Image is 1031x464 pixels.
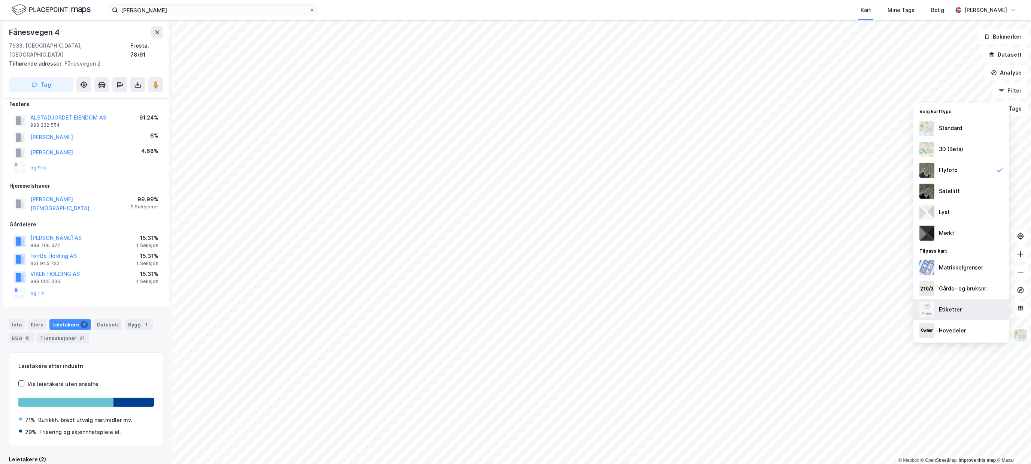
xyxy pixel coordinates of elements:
[9,60,64,67] span: Tilhørende adresser:
[18,362,154,371] div: Leietakere etter industri
[939,145,963,154] div: 3D (Beta)
[913,104,1009,118] div: Velg karttype
[30,122,60,128] div: 998 232 554
[131,195,158,204] div: 99.99%
[919,260,934,275] img: cadastreBorders.cfe08de4b5ddd52a10de.jpeg
[136,251,158,260] div: 15.31%
[919,205,934,220] img: luj3wr1y2y3+OchiMxRmMxRlscgabnMEmZ7DJGWxyBpucwSZnsMkZbHIGm5zBJmewyRlscgabnMEmZ7DJGWxyBpucwSZnsMkZ...
[9,319,25,330] div: Info
[985,65,1028,80] button: Analyse
[939,305,962,314] div: Etiketter
[38,416,133,425] div: Butikkh. bredt utvalg nær.midler mv.
[939,208,950,217] div: Lyst
[9,100,163,109] div: Festere
[993,101,1028,116] button: Tags
[939,284,987,293] div: Gårds- og bruksnr.
[9,77,73,92] button: Tag
[142,321,150,328] div: 1
[136,260,158,266] div: 1 Seksjon
[139,113,158,122] div: 61.24%
[136,278,158,284] div: 1 Seksjon
[30,278,60,284] div: 989 005 006
[939,187,960,196] div: Satellitt
[9,333,34,343] div: ESG
[964,6,1007,15] div: [PERSON_NAME]
[939,326,966,335] div: Hovedeier
[921,458,957,463] a: OpenStreetMap
[959,458,996,463] a: Improve this map
[9,455,163,464] div: Leietakere (2)
[30,260,59,266] div: 951 945 722
[49,319,91,330] div: Leietakere
[78,334,86,342] div: 27
[9,220,163,229] div: Gårdeiere
[939,124,962,133] div: Standard
[9,59,157,68] div: Fånesvegen 2
[977,29,1028,44] button: Bokmerker
[982,47,1028,62] button: Datasett
[994,428,1031,464] div: Kontrollprogram for chat
[27,380,98,389] div: Vis leietakere uten ansatte
[931,6,944,15] div: Bolig
[131,204,158,210] div: 9 Seksjoner
[136,269,158,278] div: 15.31%
[919,163,934,178] img: Z
[898,458,919,463] a: Mapbox
[12,3,91,16] img: logo.f888ab2527a4732fd821a326f86c7f29.svg
[992,83,1028,98] button: Filter
[861,6,871,15] div: Kart
[136,233,158,242] div: 15.31%
[939,229,954,238] div: Mørkt
[30,242,60,248] div: 888 706 372
[913,244,1009,257] div: Tilpass kart
[118,4,309,16] input: Søk på adresse, matrikkel, gårdeiere, leietakere eller personer
[9,41,130,59] div: 7633, [GEOGRAPHIC_DATA], [GEOGRAPHIC_DATA]
[939,263,983,272] div: Matrikkelgrenser
[24,334,31,342] div: 15
[94,319,122,330] div: Datasett
[130,41,163,59] div: Frosta, 78/61
[9,26,61,38] div: Fånesvegen 4
[39,428,121,437] div: Frisering og skjønnhetspleie el.
[28,319,46,330] div: Eiere
[919,142,934,157] img: Z
[25,416,35,425] div: 71%
[919,121,934,136] img: Z
[888,6,915,15] div: Mine Tags
[919,281,934,296] img: cadastreKeys.547ab17ec502f5a4ef2b.jpeg
[136,242,158,248] div: 1 Seksjon
[125,319,153,330] div: Bygg
[939,166,958,175] div: Flyfoto
[150,131,158,140] div: 6%
[919,323,934,338] img: majorOwner.b5e170eddb5c04bfeeff.jpeg
[919,184,934,199] img: 9k=
[994,428,1031,464] iframe: Chat Widget
[1013,328,1028,342] img: Z
[919,226,934,241] img: nCdM7BzjoCAAAAAElFTkSuQmCC
[919,302,934,317] img: Z
[141,147,158,156] div: 4.68%
[37,333,89,343] div: Transaksjoner
[81,321,88,328] div: 2
[9,181,163,190] div: Hjemmelshaver
[25,428,36,437] div: 29%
